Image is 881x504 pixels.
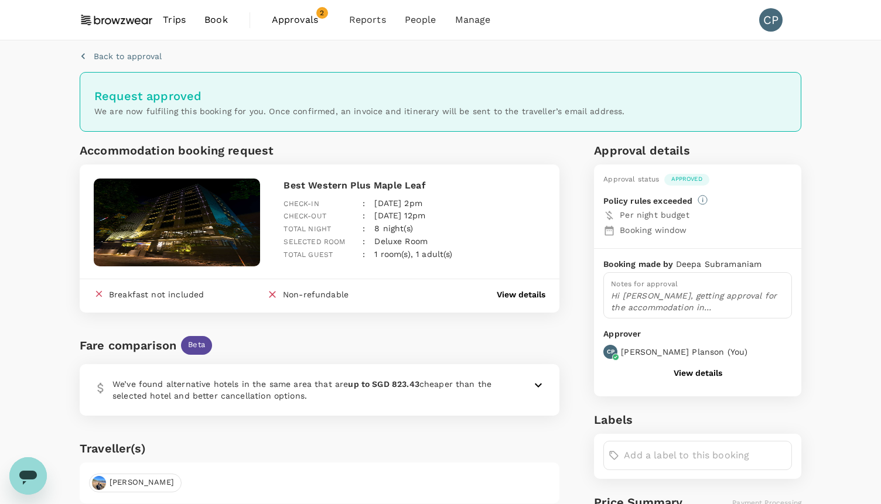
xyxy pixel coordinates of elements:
span: [PERSON_NAME] [103,477,181,488]
span: Notes for approval [611,280,678,288]
span: Check-in [284,200,319,208]
p: Booking made by [603,258,675,270]
span: Check-out [284,212,326,220]
p: Approver [603,328,792,340]
p: Policy rules exceeded [603,195,692,207]
img: Browzwear Solutions Pte Ltd [80,7,153,33]
p: 8 night(s) [374,222,413,234]
button: Back to approval [80,50,162,62]
div: : [353,188,365,210]
h6: Traveller(s) [80,439,559,458]
span: Book [204,13,228,27]
span: Trips [163,13,186,27]
div: Fare comparison [80,336,176,355]
span: Approved [664,175,709,183]
input: Add a label to this booking [624,446,787,465]
p: Hi [PERSON_NAME], getting approval for the accommodation in [GEOGRAPHIC_DATA]. [611,290,784,313]
span: Total night [284,225,331,233]
iframe: Button to launch messaging window [9,457,47,495]
div: Approval status [603,174,659,186]
img: hotel [94,179,260,266]
p: Per night budget [620,209,792,221]
button: View details [497,289,545,300]
div: Non-refundable [283,289,349,303]
button: View details [674,368,722,378]
div: Breakfast not included [109,289,204,300]
span: Manage [455,13,491,27]
p: Best Western Plus Maple Leaf [284,179,545,193]
p: [DATE] 12pm [374,210,425,221]
h6: Accommodation booking request [80,141,317,160]
div: : [353,239,365,261]
span: Beta [181,340,212,351]
img: avatar-6405acff242b0.jpeg [92,476,106,490]
p: We’ve found alternative hotels in the same area that are cheaper than the selected hotel and bett... [112,378,503,402]
p: We are now fulfiling this booking for you. Once confirmed, an invoice and itinerary will be sent ... [94,105,787,117]
h6: Request approved [94,87,787,105]
h6: Labels [594,410,801,429]
span: Selected room [284,238,345,246]
p: Deepa Subramaniam [676,258,762,270]
div: : [353,226,365,248]
p: CP [607,348,614,356]
p: 1 room(s), 1 adult(s) [374,248,452,260]
span: Total guest [284,251,333,259]
span: 2 [316,7,328,19]
span: Approvals [272,13,330,27]
span: Reports [349,13,386,27]
span: People [405,13,436,27]
div: CP [759,8,783,32]
p: [DATE] 2pm [374,197,422,209]
b: up to SGD 823.43 [348,379,419,389]
p: Back to approval [94,50,162,62]
p: Deluxe Room [374,235,428,247]
h6: Approval details [594,141,801,160]
p: [PERSON_NAME] Planson ( You ) [621,346,747,358]
p: Booking window [620,224,792,236]
div: : [353,213,365,235]
div: : [353,200,365,222]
